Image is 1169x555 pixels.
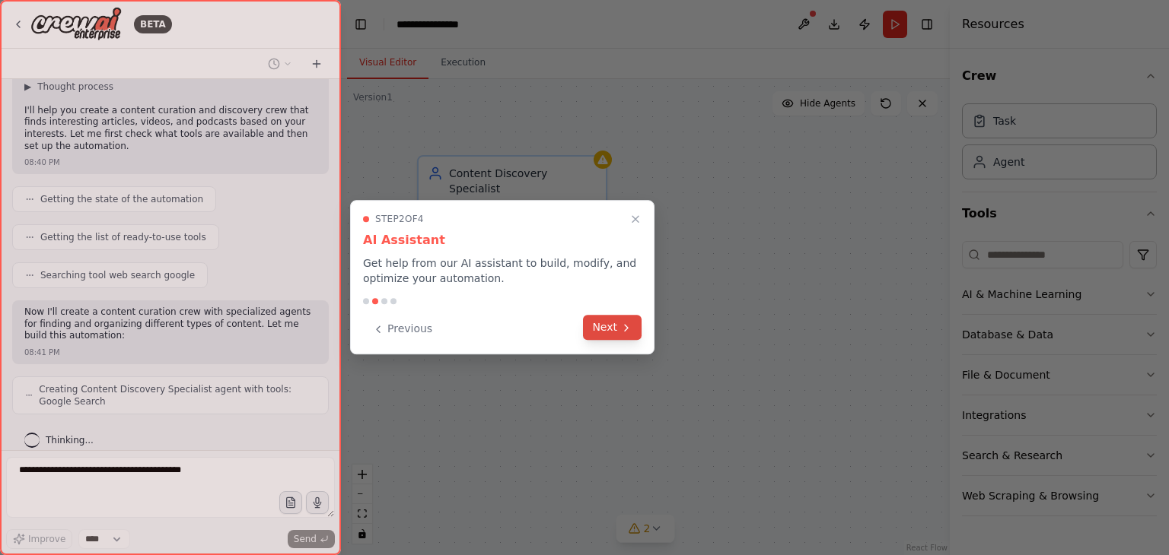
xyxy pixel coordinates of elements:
[626,210,645,228] button: Close walkthrough
[350,14,371,35] button: Hide left sidebar
[363,316,441,341] button: Previous
[583,315,642,340] button: Next
[363,255,642,286] p: Get help from our AI assistant to build, modify, and optimize your automation.
[363,231,642,249] h3: AI Assistant
[375,213,424,225] span: Step 2 of 4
